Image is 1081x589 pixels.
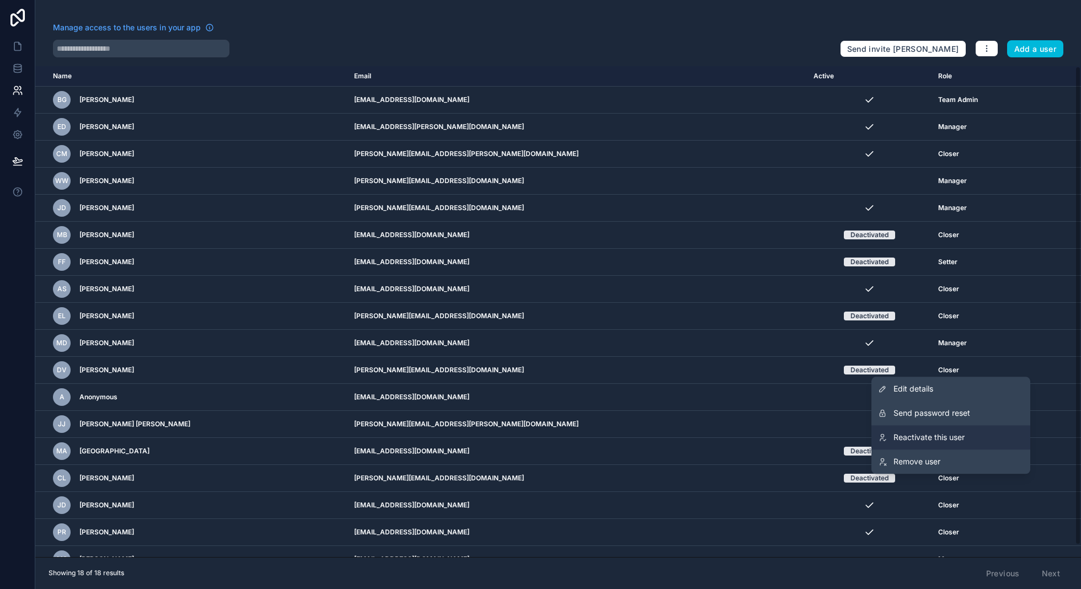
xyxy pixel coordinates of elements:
[893,456,940,467] span: Remove user
[79,122,134,131] span: [PERSON_NAME]
[57,285,67,293] span: AS
[56,339,67,347] span: MD
[53,22,214,33] a: Manage access to the users in your app
[79,95,134,104] span: [PERSON_NAME]
[893,383,933,394] span: Edit details
[35,66,347,87] th: Name
[60,393,65,401] span: A
[79,420,190,429] span: [PERSON_NAME] [PERSON_NAME]
[347,465,807,492] td: [PERSON_NAME][EMAIL_ADDRESS][DOMAIN_NAME]
[347,438,807,465] td: [EMAIL_ADDRESS][DOMAIN_NAME]
[57,555,67,564] span: MS
[79,474,134,483] span: [PERSON_NAME]
[850,231,889,239] div: Deactivated
[938,528,959,537] span: Closer
[79,393,117,401] span: Anonymous
[850,312,889,320] div: Deactivated
[79,149,134,158] span: [PERSON_NAME]
[79,339,134,347] span: [PERSON_NAME]
[871,425,1030,449] a: Reactivate this user
[893,432,965,443] span: Reactivate this user
[938,231,959,239] span: Closer
[347,519,807,546] td: [EMAIL_ADDRESS][DOMAIN_NAME]
[1007,40,1064,58] button: Add a user
[79,528,134,537] span: [PERSON_NAME]
[347,87,807,114] td: [EMAIL_ADDRESS][DOMAIN_NAME]
[57,528,66,537] span: PR
[347,141,807,168] td: [PERSON_NAME][EMAIL_ADDRESS][PERSON_NAME][DOMAIN_NAME]
[347,114,807,141] td: [EMAIL_ADDRESS][PERSON_NAME][DOMAIN_NAME]
[57,474,66,483] span: CL
[58,258,66,266] span: FF
[79,204,134,212] span: [PERSON_NAME]
[79,366,134,374] span: [PERSON_NAME]
[347,330,807,357] td: [EMAIL_ADDRESS][DOMAIN_NAME]
[850,366,889,374] div: Deactivated
[347,384,807,411] td: [EMAIL_ADDRESS][DOMAIN_NAME]
[57,95,67,104] span: BG
[347,276,807,303] td: [EMAIL_ADDRESS][DOMAIN_NAME]
[57,204,66,212] span: JD
[57,122,66,131] span: ED
[938,501,959,510] span: Closer
[938,339,967,347] span: Manager
[79,501,134,510] span: [PERSON_NAME]
[938,95,978,104] span: Team Admin
[938,176,967,185] span: Manager
[347,168,807,195] td: [PERSON_NAME][EMAIL_ADDRESS][DOMAIN_NAME]
[35,66,1081,557] div: scrollable content
[938,258,957,266] span: Setter
[871,449,1030,474] a: Remove user
[938,204,967,212] span: Manager
[938,285,959,293] span: Closer
[57,231,67,239] span: MB
[938,312,959,320] span: Closer
[871,377,1030,401] a: Edit details
[893,408,970,419] span: Send password reset
[347,66,807,87] th: Email
[840,40,966,58] button: Send invite [PERSON_NAME]
[850,474,889,483] div: Deactivated
[79,555,134,564] span: [PERSON_NAME]
[79,312,134,320] span: [PERSON_NAME]
[57,366,67,374] span: DV
[79,258,134,266] span: [PERSON_NAME]
[850,258,889,266] div: Deactivated
[938,122,967,131] span: Manager
[79,285,134,293] span: [PERSON_NAME]
[58,312,66,320] span: EL
[938,555,967,564] span: Manager
[79,231,134,239] span: [PERSON_NAME]
[79,447,149,456] span: [GEOGRAPHIC_DATA]
[53,22,201,33] span: Manage access to the users in your app
[55,176,68,185] span: WW
[938,474,959,483] span: Closer
[347,411,807,438] td: [PERSON_NAME][EMAIL_ADDRESS][PERSON_NAME][DOMAIN_NAME]
[58,420,66,429] span: JJ
[347,357,807,384] td: [PERSON_NAME][EMAIL_ADDRESS][DOMAIN_NAME]
[347,222,807,249] td: [EMAIL_ADDRESS][DOMAIN_NAME]
[938,149,959,158] span: Closer
[49,569,124,577] span: Showing 18 of 18 results
[938,366,959,374] span: Closer
[347,492,807,519] td: [EMAIL_ADDRESS][DOMAIN_NAME]
[871,401,1030,425] button: Send password reset
[347,249,807,276] td: [EMAIL_ADDRESS][DOMAIN_NAME]
[807,66,932,87] th: Active
[347,195,807,222] td: [PERSON_NAME][EMAIL_ADDRESS][DOMAIN_NAME]
[347,303,807,330] td: [PERSON_NAME][EMAIL_ADDRESS][DOMAIN_NAME]
[57,501,66,510] span: JD
[850,447,889,456] div: Deactivated
[56,149,67,158] span: CM
[347,546,807,573] td: [EMAIL_ADDRESS][DOMAIN_NAME]
[79,176,134,185] span: [PERSON_NAME]
[932,66,1034,87] th: Role
[56,447,67,456] span: MA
